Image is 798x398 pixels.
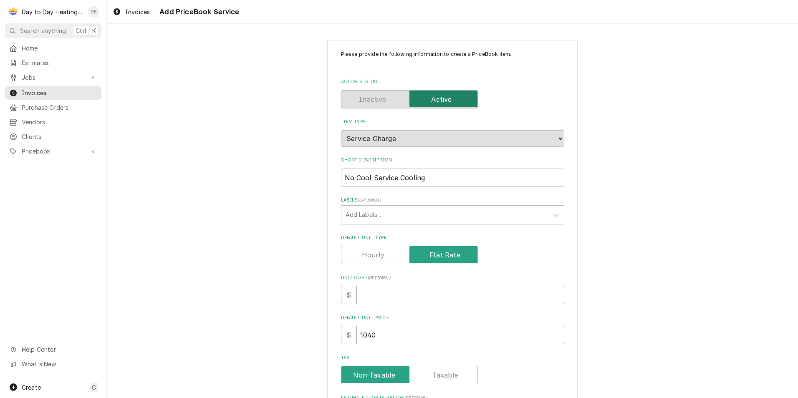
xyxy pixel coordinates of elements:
a: Invoices [109,5,153,19]
div: D [8,6,19,18]
div: David Silvestre's Avatar [88,6,99,18]
span: Add PriceBook Service [157,6,239,18]
span: Create [22,384,41,391]
span: Pricebook [22,147,85,156]
span: Home [22,44,97,53]
span: What's New [22,360,96,368]
p: Please provide the following information to create a PriceBook item. [341,50,564,66]
span: ( optional ) [358,198,381,202]
div: Unit Cost [341,275,564,304]
div: DS [88,6,99,18]
div: Short Description [341,157,564,186]
div: Tax [341,355,564,384]
a: Estimates [5,56,101,70]
a: Purchase Orders [5,101,101,114]
span: Ctrl [76,26,86,35]
span: Search anything [20,26,66,35]
label: Item Type [341,118,564,125]
a: Go to Pricebook [5,144,101,158]
span: Estimates [22,58,97,67]
button: Search anythingCtrlK [5,23,101,38]
div: Default Unit Price [341,315,564,344]
span: Invoices [125,8,150,16]
label: Unit Cost [341,275,564,281]
span: Invoices [22,88,97,97]
span: Purchase Orders [22,103,97,112]
span: ( optional ) [368,275,391,280]
div: Default Unit Type [341,234,564,264]
label: Default Unit Type [341,234,564,241]
label: Active Status [341,78,564,85]
label: Default Unit Price [341,315,564,321]
span: Clients [22,132,97,141]
input: Name used to describe this Service [341,169,564,187]
a: Home [5,41,101,55]
div: Labels [341,197,564,224]
div: Day to Day Heating and Cooling's Avatar [8,6,19,18]
label: Short Description [341,157,564,164]
a: Go to Jobs [5,71,101,84]
div: Active [341,90,564,108]
a: Go to Help Center [5,343,101,356]
a: Invoices [5,86,101,100]
div: Item Type [341,118,564,146]
a: Clients [5,130,101,144]
div: Day to Day Heating and Cooling [22,8,83,16]
a: Go to What's New [5,357,101,371]
label: Labels [341,197,564,204]
a: Vendors [5,115,101,129]
span: Vendors [22,118,97,126]
span: K [92,26,96,35]
span: C [92,383,96,392]
span: Help Center [22,345,96,354]
div: $ [341,286,356,304]
label: Tax [341,355,564,361]
div: $ [341,326,356,344]
span: Jobs [22,73,85,82]
div: Active Status [341,78,564,108]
